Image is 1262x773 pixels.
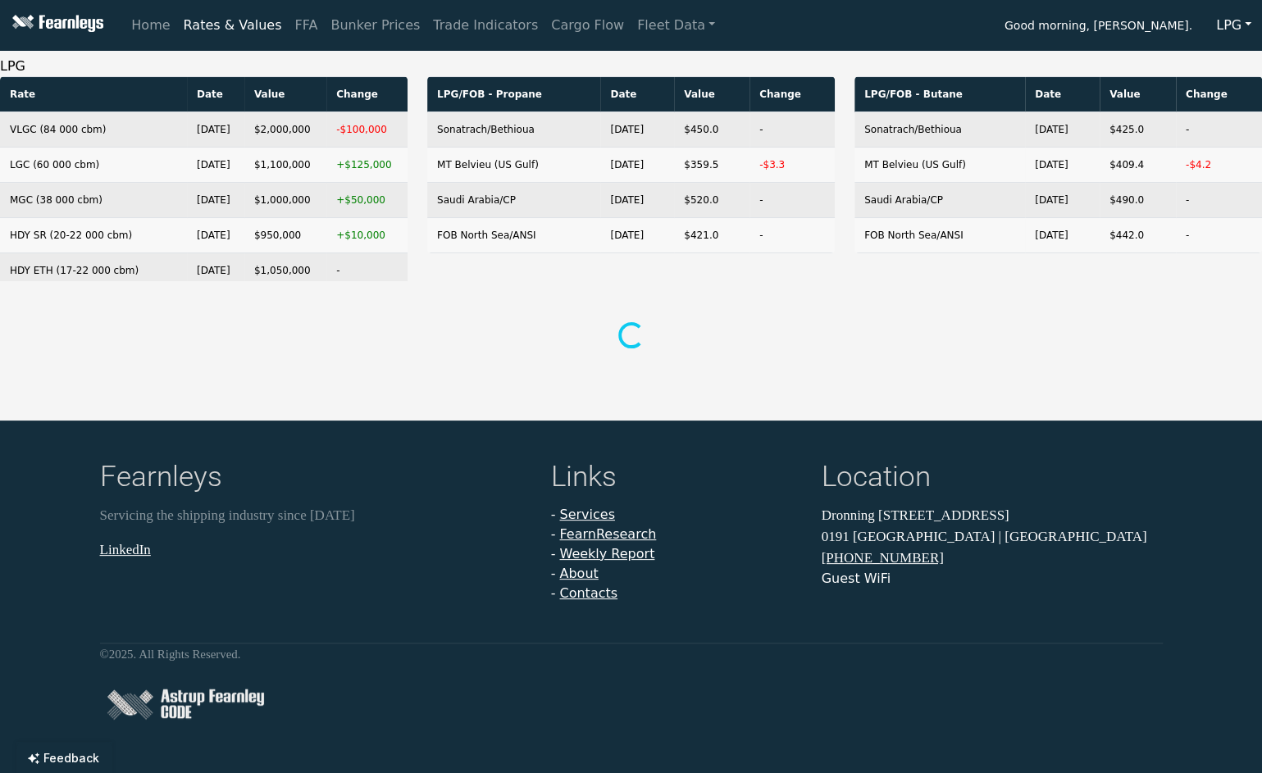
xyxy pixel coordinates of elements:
[427,183,600,218] td: Saudi Arabia/CP
[1005,13,1192,41] span: Good morning, [PERSON_NAME].
[426,9,544,42] a: Trade Indicators
[822,569,891,589] button: Guest WiFi
[674,148,749,183] td: $359.5
[326,183,408,218] td: +$50,000
[854,112,1025,148] td: Sonatrach/Bethioua
[600,77,674,112] th: Date
[187,253,244,289] td: [DATE]
[427,148,600,183] td: MT Belvieu (US Gulf)
[1100,183,1176,218] td: $490.0
[1176,77,1262,112] th: Change
[427,218,600,253] td: FOB North Sea/ANSI
[749,218,835,253] td: -
[1176,112,1262,148] td: -
[551,544,802,564] li: -
[1025,183,1100,218] td: [DATE]
[1205,10,1262,41] button: LPG
[326,253,408,289] td: -
[600,183,674,218] td: [DATE]
[559,507,614,522] a: Services
[326,77,408,112] th: Change
[854,148,1025,183] td: MT Belvieu (US Gulf)
[822,550,944,566] a: [PHONE_NUMBER]
[427,77,600,112] th: LPG/FOB - Propane
[244,218,326,253] td: $950,000
[749,183,835,218] td: -
[551,525,802,544] li: -
[551,564,802,584] li: -
[289,9,325,42] a: FFA
[100,541,151,557] a: LinkedIn
[674,112,749,148] td: $450.0
[631,9,722,42] a: Fleet Data
[559,546,654,562] a: Weekly Report
[600,218,674,253] td: [DATE]
[749,148,835,183] td: -$3.3
[244,183,326,218] td: $1,000,000
[551,505,802,525] li: -
[100,460,531,498] h4: Fearnleys
[427,112,600,148] td: Sonatrach/Bethioua
[125,9,176,42] a: Home
[1100,218,1176,253] td: $442.0
[100,648,241,661] small: © 2025 . All Rights Reserved.
[187,218,244,253] td: [DATE]
[187,112,244,148] td: [DATE]
[1100,77,1176,112] th: Value
[187,148,244,183] td: [DATE]
[1025,218,1100,253] td: [DATE]
[326,148,408,183] td: +$125,000
[749,112,835,148] td: -
[559,526,656,542] a: FearnResearch
[1100,148,1176,183] td: $409.4
[854,218,1025,253] td: FOB North Sea/ANSI
[674,77,749,112] th: Value
[326,218,408,253] td: +$10,000
[674,183,749,218] td: $520.0
[854,77,1025,112] th: LPG/FOB - Butane
[187,183,244,218] td: [DATE]
[822,505,1163,526] p: Dronning [STREET_ADDRESS]
[600,112,674,148] td: [DATE]
[1176,148,1262,183] td: -$4.2
[854,183,1025,218] td: Saudi Arabia/CP
[559,566,598,581] a: About
[100,505,531,526] p: Servicing the shipping industry since [DATE]
[600,148,674,183] td: [DATE]
[1176,183,1262,218] td: -
[326,112,408,148] td: -$100,000
[244,253,326,289] td: $1,050,000
[1100,112,1176,148] td: $425.0
[244,77,326,112] th: Value
[551,584,802,603] li: -
[1025,77,1100,112] th: Date
[822,525,1163,547] p: 0191 [GEOGRAPHIC_DATA] | [GEOGRAPHIC_DATA]
[177,9,289,42] a: Rates & Values
[187,77,244,112] th: Date
[544,9,631,42] a: Cargo Flow
[1176,218,1262,253] td: -
[559,585,617,601] a: Contacts
[324,9,426,42] a: Bunker Prices
[244,148,326,183] td: $1,100,000
[551,460,802,498] h4: Links
[749,77,835,112] th: Change
[1025,112,1100,148] td: [DATE]
[244,112,326,148] td: $2,000,000
[8,15,103,35] img: Fearnleys Logo
[674,218,749,253] td: $421.0
[822,460,1163,498] h4: Location
[1025,148,1100,183] td: [DATE]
